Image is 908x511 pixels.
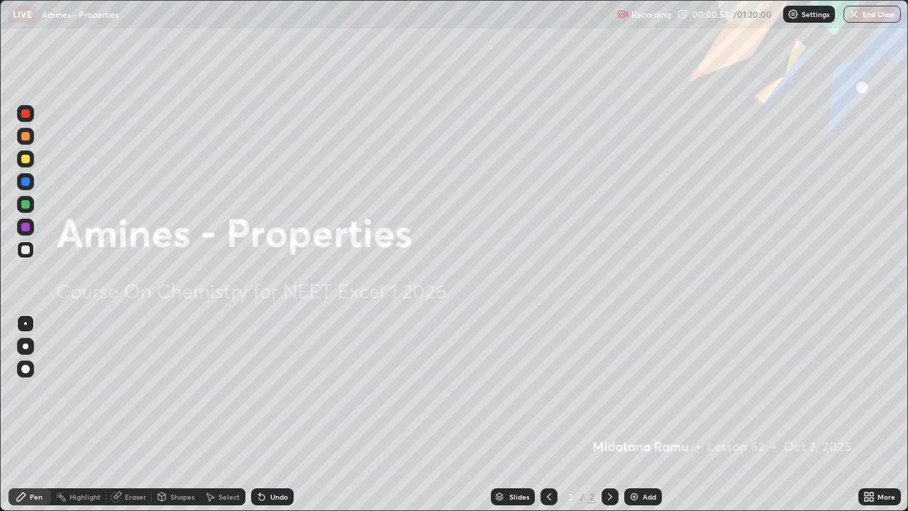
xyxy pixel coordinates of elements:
p: Recording [631,9,671,20]
img: recording.375f2c34.svg [617,9,629,20]
div: Eraser [125,493,146,500]
div: More [877,493,895,500]
div: Highlight [70,493,101,500]
div: Slides [509,493,529,500]
div: Add [643,493,656,500]
p: Amines - Properties [42,9,118,20]
div: 2 [587,490,596,503]
div: Pen [30,493,43,500]
div: Shapes [170,493,194,500]
div: / [580,493,585,501]
div: Undo [270,493,288,500]
p: Settings [802,11,829,18]
p: LIVE [13,9,32,20]
button: End Class [843,6,901,23]
img: end-class-cross [848,9,860,20]
div: Select [218,493,240,500]
img: class-settings-icons [787,9,799,20]
div: 2 [563,493,577,501]
img: add-slide-button [629,491,640,502]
